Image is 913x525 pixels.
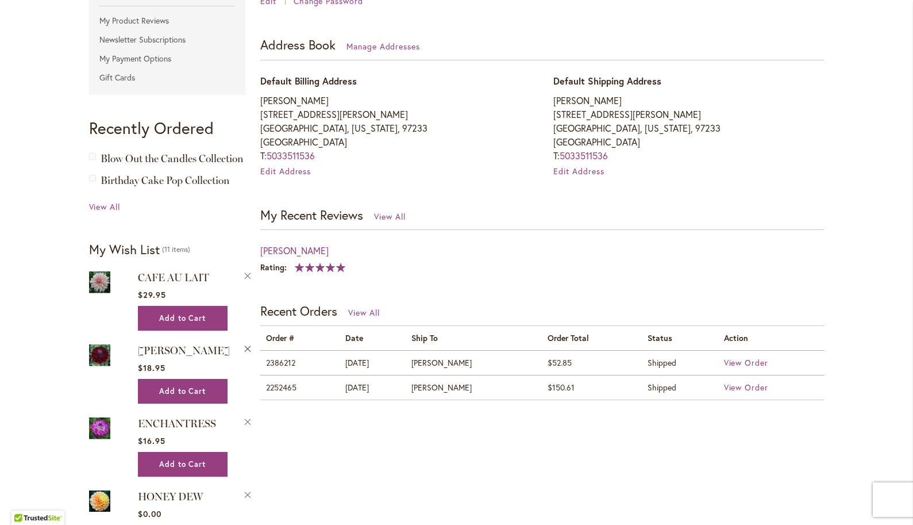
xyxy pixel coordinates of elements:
strong: My Wish List [89,241,160,258]
a: Newsletter Subscriptions [89,31,246,48]
strong: Address Book [260,36,336,53]
span: $0.00 [138,508,161,519]
td: 2252465 [260,375,340,400]
span: $52.85 [548,357,572,368]
img: Café Au Lait [89,269,111,295]
button: Add to Cart [138,379,228,404]
a: HONEY DEW [138,490,203,503]
td: [PERSON_NAME] [406,350,542,375]
a: Café Au Lait [89,269,111,297]
a: My Product Reviews [89,12,246,29]
strong: My Recent Reviews [260,206,363,223]
a: Honey Dew [89,488,111,516]
span: Add to Cart [159,313,206,323]
td: [DATE] [340,350,406,375]
a: Edit Address [553,166,604,177]
address: [PERSON_NAME] [STREET_ADDRESS][PERSON_NAME] [GEOGRAPHIC_DATA], [US_STATE], 97233 [GEOGRAPHIC_DATA... [553,94,824,163]
th: Ship To [406,326,542,350]
a: 5033511536 [267,150,315,162]
a: Blow Out the Candles Collection [101,152,244,165]
a: Kaisha Lea [89,342,111,370]
a: View Order [724,382,769,393]
span: $18.95 [138,362,165,373]
td: Shipped [642,350,718,375]
a: [PERSON_NAME] [260,244,329,256]
span: Default Shipping Address [553,75,661,87]
span: Rating: [260,262,287,273]
span: View All [89,201,121,212]
th: Date [340,326,406,350]
a: View All [374,211,406,222]
a: Birthday Cake Pop Collection [101,174,230,187]
td: Shipped [642,375,718,400]
a: Enchantress [89,415,111,443]
span: Add to Cart [159,459,206,469]
img: Honey Dew [89,488,111,514]
div: 100% [295,263,345,272]
th: Order Total [542,326,642,350]
a: [PERSON_NAME] [138,344,230,357]
a: View All [89,201,121,213]
address: [PERSON_NAME] [STREET_ADDRESS][PERSON_NAME] [GEOGRAPHIC_DATA], [US_STATE], 97233 [GEOGRAPHIC_DATA... [260,94,531,163]
a: View All [348,307,380,318]
span: $150.61 [548,382,575,393]
th: Order # [260,326,340,350]
a: CAFE AU LAIT [138,271,209,284]
a: 5033511536 [560,150,608,162]
a: View Order [724,357,769,368]
th: Status [642,326,718,350]
button: Add to Cart [138,452,228,477]
th: Action [718,326,825,350]
a: My Payment Options [89,50,246,67]
td: [DATE] [340,375,406,400]
span: Default Billing Address [260,75,357,87]
a: ENCHANTRESS [138,417,216,430]
img: Kaisha Lea [89,342,111,368]
iframe: Launch Accessibility Center [9,484,41,516]
strong: Recent Orders [260,302,337,319]
td: 2386212 [260,350,340,375]
img: Enchantress [89,415,111,441]
span: $16.95 [138,435,165,446]
td: [PERSON_NAME] [406,375,542,400]
a: Manage Addresses [346,41,421,52]
a: Edit Address [260,166,311,177]
button: Add to Cart [138,306,228,331]
strong: Recently Ordered [89,117,214,139]
span: 11 items [162,245,190,254]
span: Add to Cart [159,386,206,396]
span: $29.95 [138,289,166,300]
a: Gift Cards [89,69,246,86]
